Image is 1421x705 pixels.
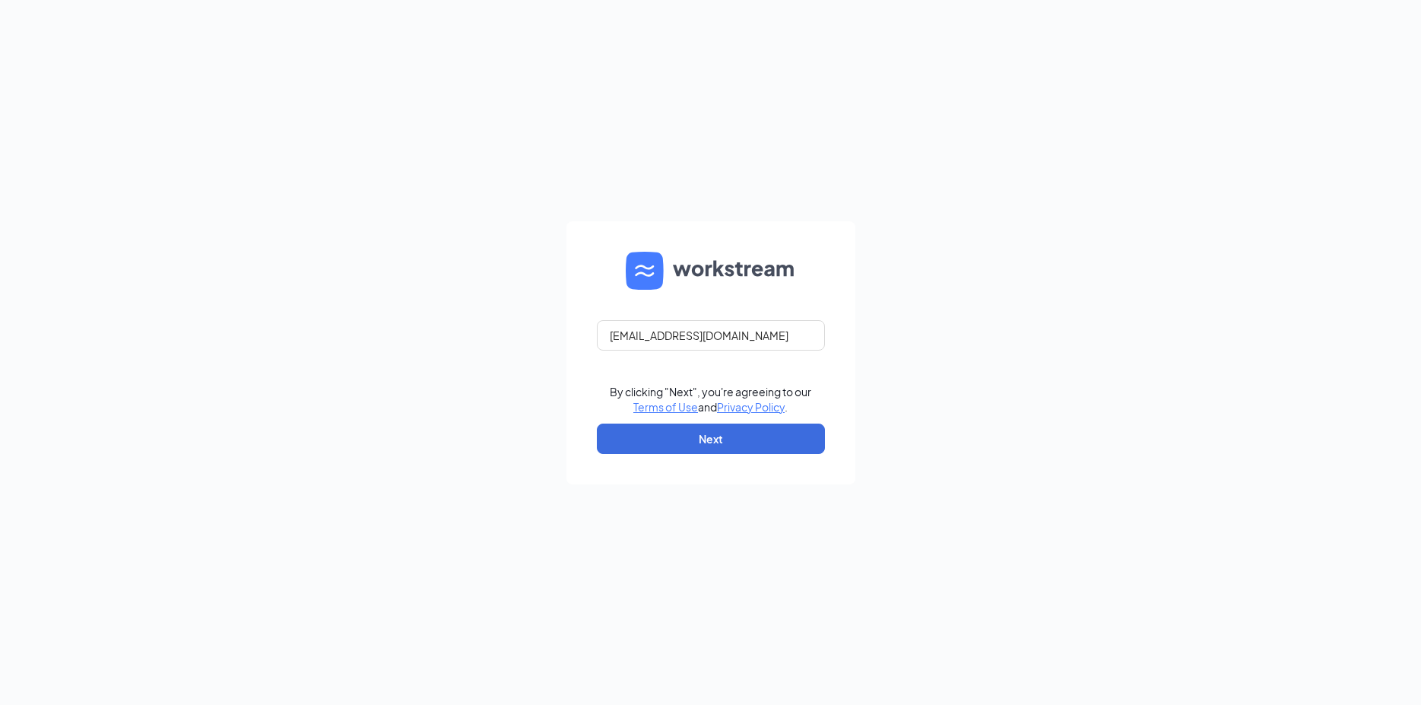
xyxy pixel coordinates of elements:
a: Privacy Policy [717,400,785,414]
div: By clicking "Next", you're agreeing to our and . [610,384,811,414]
input: Email [597,320,825,351]
button: Next [597,424,825,454]
a: Terms of Use [633,400,698,414]
img: WS logo and Workstream text [626,252,796,290]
